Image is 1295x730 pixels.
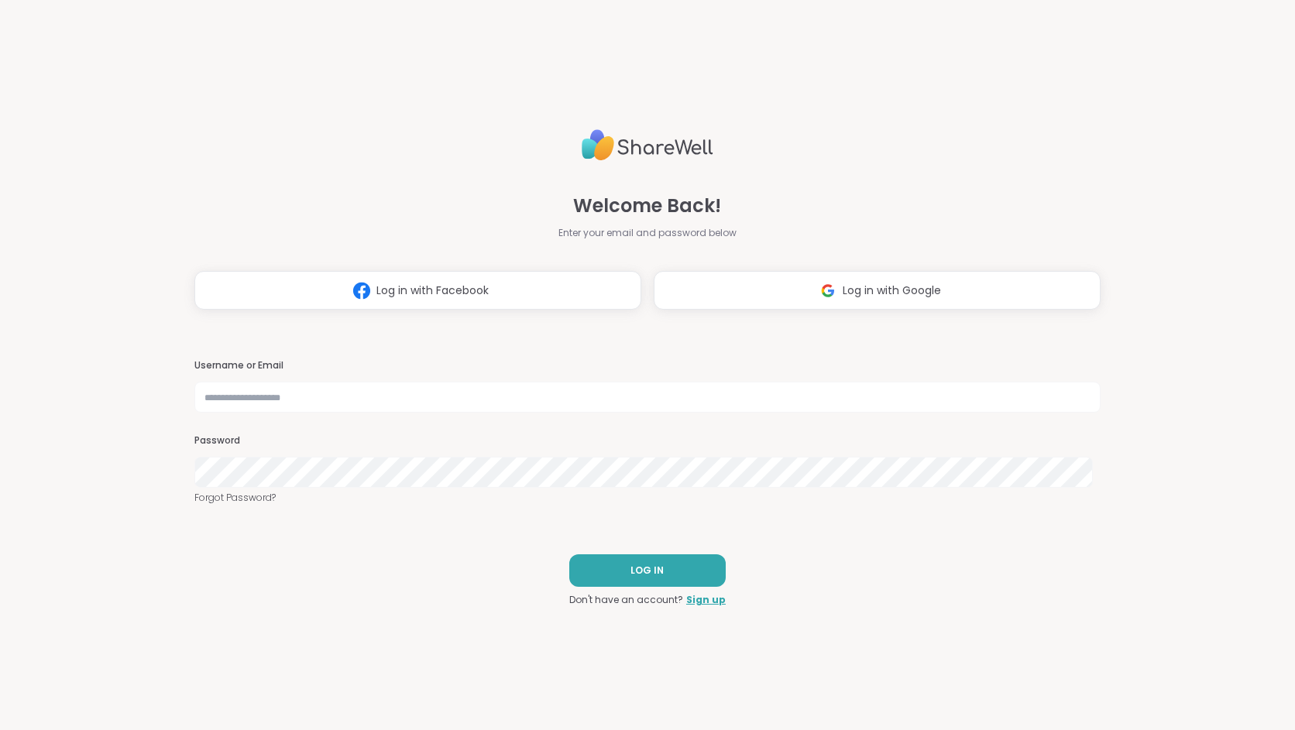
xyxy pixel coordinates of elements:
[573,192,721,220] span: Welcome Back!
[194,434,1101,447] h3: Password
[194,271,641,310] button: Log in with Facebook
[686,593,726,607] a: Sign up
[194,491,1101,505] a: Forgot Password?
[558,226,737,240] span: Enter your email and password below
[194,359,1101,372] h3: Username or Email
[347,276,376,305] img: ShareWell Logomark
[813,276,843,305] img: ShareWell Logomark
[569,554,726,587] button: LOG IN
[569,593,683,607] span: Don't have an account?
[630,564,664,577] span: LOG IN
[654,271,1101,310] button: Log in with Google
[582,123,713,167] img: ShareWell Logo
[843,283,941,299] span: Log in with Google
[376,283,489,299] span: Log in with Facebook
